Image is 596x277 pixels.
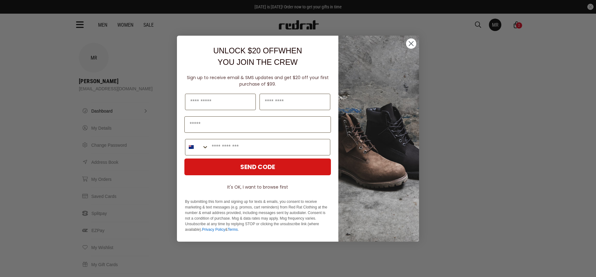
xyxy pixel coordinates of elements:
[218,58,298,66] span: YOU JOIN THE CREW
[185,199,330,232] p: By submitting this form and signing up for texts & emails, you consent to receive marketing & tex...
[213,46,278,55] span: UNLOCK $20 OFF
[184,116,331,133] input: Email
[228,227,238,232] a: Terms
[278,46,302,55] span: WHEN
[406,38,417,49] button: Close dialog
[202,227,225,232] a: Privacy Policy
[184,159,331,175] button: SEND CODE
[187,74,329,87] span: Sign up to receive email & SMS updates and get $20 off your first purchase of $99.
[189,145,194,150] img: New Zealand
[338,36,419,242] img: f7662613-148e-4c88-9575-6c6b5b55a647.jpeg
[5,2,24,21] button: Open LiveChat chat widget
[185,139,209,155] button: Search Countries
[185,94,256,110] input: First Name
[184,181,331,193] button: It's OK, I want to browse first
